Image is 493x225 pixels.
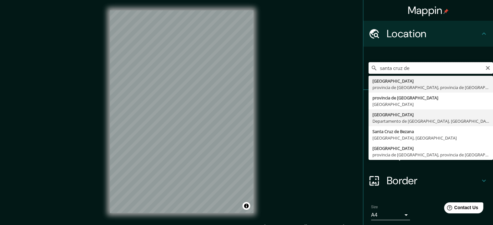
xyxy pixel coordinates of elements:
[408,4,449,17] h4: Mappin
[435,200,486,218] iframe: Help widget launcher
[387,27,480,40] h4: Location
[372,84,489,91] div: provincia de [GEOGRAPHIC_DATA], provincia de [GEOGRAPHIC_DATA], [GEOGRAPHIC_DATA]
[372,152,489,158] div: provincia de [GEOGRAPHIC_DATA], provincia de [GEOGRAPHIC_DATA], [GEOGRAPHIC_DATA]
[372,135,489,141] div: [GEOGRAPHIC_DATA], [GEOGRAPHIC_DATA]
[363,21,493,47] div: Location
[242,202,250,210] button: Toggle attribution
[371,204,378,210] label: Size
[372,145,489,152] div: [GEOGRAPHIC_DATA]
[387,174,480,187] h4: Border
[372,101,489,107] div: [GEOGRAPHIC_DATA]
[372,78,489,84] div: [GEOGRAPHIC_DATA]
[363,116,493,142] div: Style
[363,168,493,194] div: Border
[372,118,489,124] div: Departamento de [GEOGRAPHIC_DATA], [GEOGRAPHIC_DATA]
[387,148,480,161] h4: Layout
[485,64,490,71] button: Clear
[369,62,493,74] input: Pick your city or area
[110,10,253,213] canvas: Map
[443,9,449,14] img: pin-icon.png
[371,210,410,220] div: A4
[372,111,489,118] div: [GEOGRAPHIC_DATA]
[363,90,493,116] div: Pins
[372,95,489,101] div: provincia de [GEOGRAPHIC_DATA]
[363,142,493,168] div: Layout
[372,128,489,135] div: Santa Cruz de Bezana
